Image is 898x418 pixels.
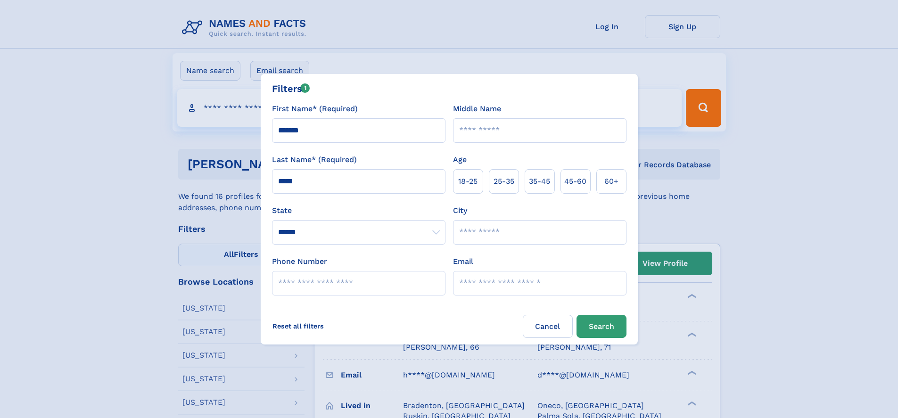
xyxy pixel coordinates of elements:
[453,154,467,165] label: Age
[494,176,514,187] span: 25‑35
[523,315,573,338] label: Cancel
[272,256,327,267] label: Phone Number
[266,315,330,337] label: Reset all filters
[453,205,467,216] label: City
[453,103,501,115] label: Middle Name
[272,154,357,165] label: Last Name* (Required)
[453,256,473,267] label: Email
[604,176,618,187] span: 60+
[272,205,445,216] label: State
[564,176,586,187] span: 45‑60
[577,315,626,338] button: Search
[529,176,550,187] span: 35‑45
[458,176,478,187] span: 18‑25
[272,103,358,115] label: First Name* (Required)
[272,82,310,96] div: Filters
